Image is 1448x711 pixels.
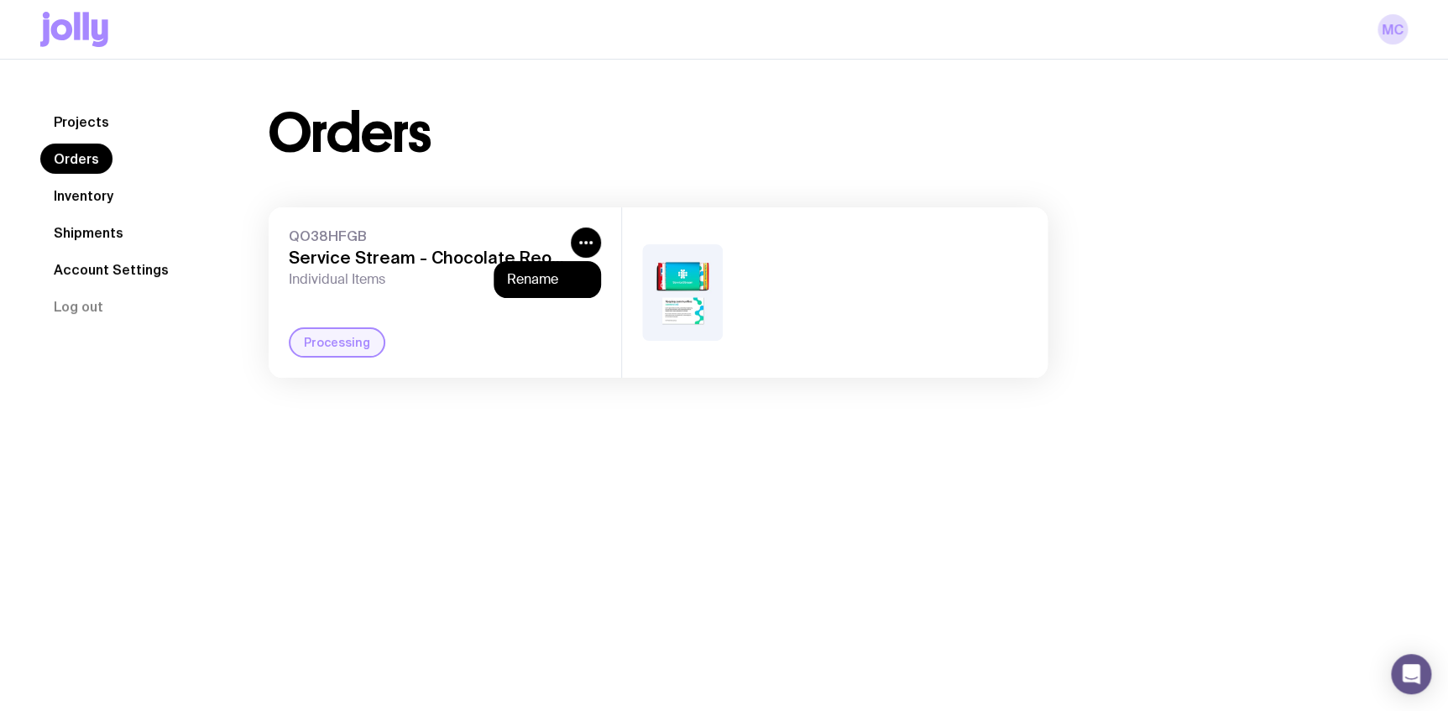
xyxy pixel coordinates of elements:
div: Processing [289,327,385,358]
a: Account Settings [40,254,182,285]
a: MC [1377,14,1408,44]
h1: Orders [269,107,431,160]
h3: Service Stream - Chocolate Reorder [289,248,564,268]
a: Orders [40,144,112,174]
a: Inventory [40,180,127,211]
span: QO38HFGB [289,227,564,244]
span: Individual Items [289,271,564,288]
a: Shipments [40,217,137,248]
a: Projects [40,107,123,137]
button: Rename [507,271,588,288]
button: Log out [40,291,117,322]
div: Open Intercom Messenger [1391,654,1431,694]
